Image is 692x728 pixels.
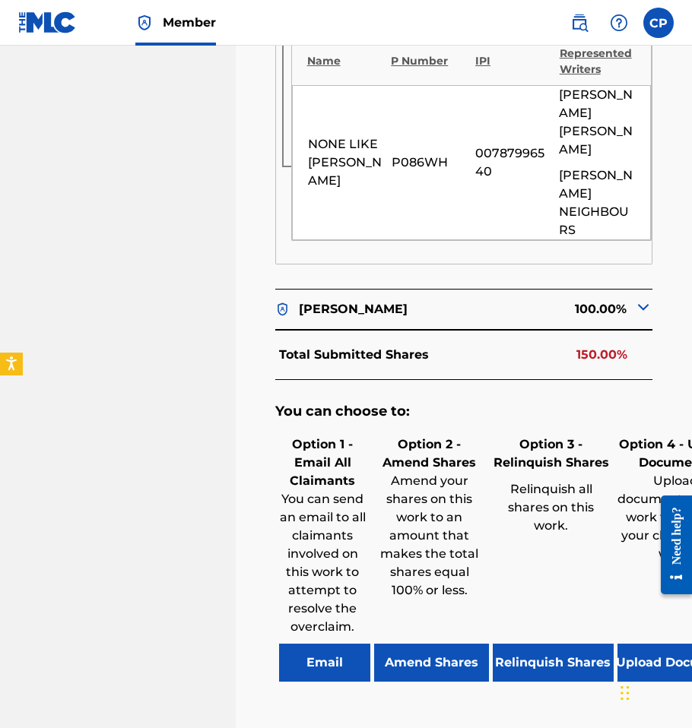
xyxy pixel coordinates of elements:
p: You can send an email to all claimants involved on this work to attempt to resolve the overclaim. [279,490,367,636]
div: Drag [621,670,630,716]
img: Top Rightsholder [135,14,154,32]
h6: Option 3 - Relinquish Shares [493,435,610,472]
p: 150.00% [576,346,627,364]
p: [PERSON_NAME] [299,300,408,318]
div: NONE LIKE [PERSON_NAME] [308,135,384,190]
div: 00787996540 [475,144,551,181]
span: Member [163,14,216,31]
button: Amend Shares [374,644,489,682]
a: Public Search [564,8,595,38]
span: [PERSON_NAME] NEIGHBOURS [559,166,635,239]
img: search [570,14,589,32]
img: help [610,14,628,32]
span: [PERSON_NAME] [PERSON_NAME] [559,86,635,159]
div: User Menu [643,8,674,38]
div: IPI [475,53,552,69]
img: expand-cell-toggle [634,298,652,316]
img: dfb38c8551f6dcc1ac04.svg [275,302,290,317]
p: Amend your shares on this work to an amount that makes the total shares equal 100% or less. [374,472,485,600]
iframe: Resource Center [649,484,692,606]
p: Relinquish all shares on this work. [493,480,610,535]
div: Help [604,8,634,38]
div: Name [307,53,384,69]
h6: Option 1 - Email All Claimants [279,435,367,490]
p: Total Submitted Shares [279,346,429,364]
div: 100.00% [464,298,652,321]
button: Email [279,644,370,682]
h5: You can choose to: [275,403,653,420]
div: P086WH [392,154,468,172]
button: Relinquish Shares [493,644,614,682]
div: Represented Writers [560,46,636,78]
div: P Number [391,53,468,69]
h6: Option 2 - Amend Shares [374,435,485,472]
iframe: Chat Widget [616,655,692,728]
img: MLC Logo [18,11,77,33]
